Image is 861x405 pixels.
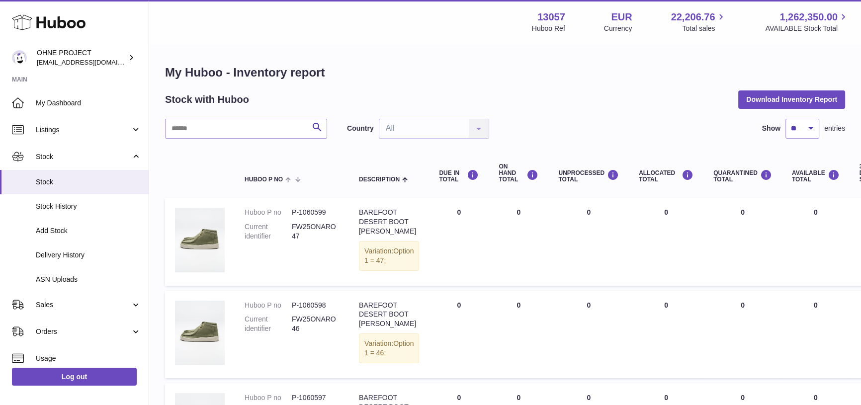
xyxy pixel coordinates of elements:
span: 22,206.76 [671,10,715,24]
td: 0 [489,198,548,285]
td: 0 [548,291,629,378]
a: Log out [12,368,137,386]
span: ASN Uploads [36,275,141,284]
div: Huboo Ref [532,24,565,33]
td: 0 [782,198,850,285]
div: BAREFOOT DESERT BOOT [PERSON_NAME] [359,208,419,236]
span: Option 1 = 47; [364,247,414,264]
strong: 13057 [537,10,565,24]
dd: FW25ONARO46 [292,315,339,333]
span: Delivery History [36,250,141,260]
div: OHNE PROJECT [37,48,126,67]
span: 0 [741,208,745,216]
dt: Huboo P no [245,393,292,403]
td: 0 [629,291,703,378]
h2: Stock with Huboo [165,93,249,106]
div: DUE IN TOTAL [439,169,479,183]
span: AVAILABLE Stock Total [765,24,849,33]
td: 0 [629,198,703,285]
dd: P-1060598 [292,301,339,310]
div: Currency [604,24,632,33]
span: Huboo P no [245,176,283,183]
div: AVAILABLE Total [792,169,840,183]
span: Description [359,176,400,183]
td: 0 [429,198,489,285]
img: internalAdmin-13057@internal.huboo.com [12,50,27,65]
span: [EMAIL_ADDRESS][DOMAIN_NAME] [37,58,146,66]
button: Download Inventory Report [738,90,845,108]
label: Country [347,124,374,133]
label: Show [762,124,780,133]
dt: Current identifier [245,315,292,333]
img: product image [175,301,225,365]
h1: My Huboo - Inventory report [165,65,845,81]
div: ON HAND Total [499,163,538,183]
span: Add Stock [36,226,141,236]
span: Sales [36,300,131,310]
div: BAREFOOT DESERT BOOT [PERSON_NAME] [359,301,419,329]
span: Total sales [682,24,726,33]
span: entries [824,124,845,133]
dd: P-1060599 [292,208,339,217]
span: Listings [36,125,131,135]
dt: Huboo P no [245,301,292,310]
div: ALLOCATED Total [639,169,693,183]
td: 0 [782,291,850,378]
a: 1,262,350.00 AVAILABLE Stock Total [765,10,849,33]
strong: EUR [611,10,632,24]
span: Orders [36,327,131,336]
span: Stock [36,152,131,162]
div: Variation: [359,241,419,271]
div: UNPROCESSED Total [558,169,619,183]
div: QUARANTINED Total [713,169,772,183]
img: product image [175,208,225,272]
div: Variation: [359,333,419,363]
dd: P-1060597 [292,393,339,403]
a: 22,206.76 Total sales [671,10,726,33]
dt: Current identifier [245,222,292,241]
dd: FW25ONARO47 [292,222,339,241]
span: Stock [36,177,141,187]
span: 0 [741,394,745,402]
td: 0 [489,291,548,378]
span: Usage [36,354,141,363]
span: My Dashboard [36,98,141,108]
td: 0 [429,291,489,378]
dt: Huboo P no [245,208,292,217]
span: 1,262,350.00 [779,10,838,24]
span: Stock History [36,202,141,211]
span: 0 [741,301,745,309]
td: 0 [548,198,629,285]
